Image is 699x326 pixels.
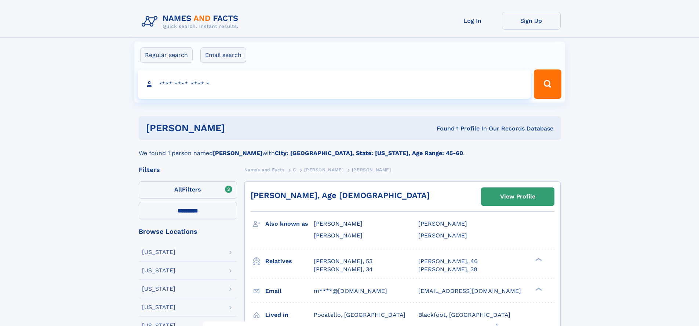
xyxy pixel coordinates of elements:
[213,150,262,157] b: [PERSON_NAME]
[251,191,430,200] a: [PERSON_NAME], Age [DEMOGRAPHIC_DATA]
[244,165,285,174] a: Names and Facts
[314,257,372,265] a: [PERSON_NAME], 53
[418,232,467,239] span: [PERSON_NAME]
[139,166,237,173] div: Filters
[139,12,244,32] img: Logo Names and Facts
[502,12,561,30] a: Sign Up
[418,311,510,318] span: Blackfoot, [GEOGRAPHIC_DATA]
[481,188,554,205] a: View Profile
[138,69,531,99] input: search input
[139,228,237,235] div: Browse Locations
[304,167,343,172] span: [PERSON_NAME]
[293,165,296,174] a: C
[443,12,502,30] a: Log In
[174,186,182,193] span: All
[265,218,314,230] h3: Also known as
[142,249,175,255] div: [US_STATE]
[418,257,478,265] a: [PERSON_NAME], 46
[139,181,237,199] label: Filters
[140,47,193,63] label: Regular search
[275,150,463,157] b: City: [GEOGRAPHIC_DATA], State: [US_STATE], Age Range: 45-60
[314,232,363,239] span: [PERSON_NAME]
[293,167,296,172] span: C
[200,47,246,63] label: Email search
[265,285,314,297] h3: Email
[500,188,535,205] div: View Profile
[265,255,314,268] h3: Relatives
[418,265,477,273] a: [PERSON_NAME], 38
[331,125,553,133] div: Found 1 Profile In Our Records Database
[352,167,391,172] span: [PERSON_NAME]
[142,304,175,310] div: [US_STATE]
[314,265,373,273] a: [PERSON_NAME], 34
[418,287,521,294] span: [EMAIL_ADDRESS][DOMAIN_NAME]
[534,69,561,99] button: Search Button
[146,123,331,133] h1: [PERSON_NAME]
[142,286,175,292] div: [US_STATE]
[304,165,343,174] a: [PERSON_NAME]
[142,268,175,273] div: [US_STATE]
[265,309,314,321] h3: Lived in
[534,257,542,262] div: ❯
[418,220,467,227] span: [PERSON_NAME]
[314,220,363,227] span: [PERSON_NAME]
[314,311,405,318] span: Pocatello, [GEOGRAPHIC_DATA]
[139,140,561,158] div: We found 1 person named with .
[534,287,542,291] div: ❯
